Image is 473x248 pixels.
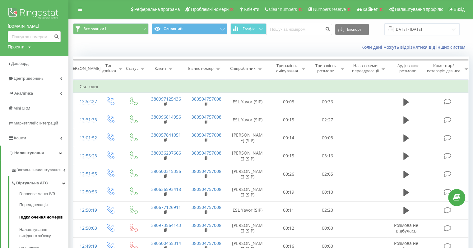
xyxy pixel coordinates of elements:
[151,114,181,120] a: 380996814956
[8,44,25,50] div: Проекти
[73,80,471,93] td: Сьогодні
[308,201,347,219] td: 02:20
[13,106,30,110] span: Mini CRM
[151,186,181,192] a: 380636593418
[192,114,221,120] a: 380504757008
[188,66,214,71] div: Бізнес номер
[269,93,308,111] td: 00:08
[155,66,166,71] div: Клієнт
[1,146,68,160] a: Налаштування
[19,202,48,208] span: Переадресація
[230,66,256,71] div: Співробітник
[226,183,269,201] td: [PERSON_NAME] (SIP)
[102,63,116,74] div: Тип дзвінка
[425,63,462,74] div: Коментар/категорія дзвінка
[243,27,255,31] span: Графік
[335,24,369,35] button: Експорт
[19,214,63,220] span: Підключення номерів
[14,76,44,81] span: Центр звернень
[80,114,92,126] div: 13:31:33
[19,223,68,242] a: Налаштування вихідного зв’язку
[191,7,229,12] span: Проблемні номери
[395,7,443,12] span: Налаштування профілю
[192,186,221,192] a: 380504757008
[11,163,68,176] a: Загальні налаштування
[80,186,92,198] div: 12:50:56
[152,23,227,34] button: Основний
[151,150,181,156] a: 380936297666
[8,23,61,29] a: [DOMAIN_NAME]
[192,150,221,156] a: 380504757008
[226,165,269,183] td: [PERSON_NAME] (SIP)
[308,183,347,201] td: 00:10
[244,7,259,12] span: Клієнти
[134,7,180,12] span: Реферальна програма
[308,111,347,129] td: 02:27
[151,240,181,246] a: 380500455314
[308,219,347,237] td: 00:00
[192,204,221,210] a: 380504757008
[275,63,299,74] div: Тривалість очікування
[80,204,92,216] div: 12:50:19
[69,66,101,71] div: [PERSON_NAME]
[454,7,465,12] span: Вихід
[80,222,92,234] div: 12:50:03
[269,7,297,12] span: Clear numbers
[151,96,181,102] a: 380997125436
[83,26,106,31] span: Все звонки1
[269,165,308,183] td: 00:26
[11,61,29,66] span: Дашборд
[8,6,61,22] img: Ringostat logo
[230,23,266,34] button: Графік
[393,63,423,74] div: Аудіозапис розмови
[269,129,308,147] td: 00:14
[269,201,308,219] td: 00:11
[80,150,92,162] div: 12:55:23
[126,66,138,71] div: Статус
[14,136,26,140] span: Кошти
[269,147,308,165] td: 00:15
[308,129,347,147] td: 00:08
[151,222,181,228] a: 380973564143
[16,167,61,173] span: Загальні налаштування
[192,240,221,246] a: 380504757008
[192,132,221,138] a: 380504757008
[19,191,55,197] span: Голосове меню IVR
[269,111,308,129] td: 00:15
[226,147,269,165] td: [PERSON_NAME] (SIP)
[192,168,221,174] a: 380504757008
[394,222,418,234] span: Розмова не відбулась
[151,204,181,210] a: 380677126911
[269,183,308,201] td: 00:19
[80,132,92,144] div: 13:01:52
[16,180,48,186] span: Віртуальна АТС
[269,219,308,237] td: 00:12
[19,191,68,199] a: Голосове меню IVR
[308,93,347,111] td: 00:36
[266,24,332,35] input: Пошук за номером
[14,151,44,155] span: Налаштування
[352,63,379,74] div: Назва схеми переадресації
[151,168,181,174] a: 380500315356
[11,176,68,189] a: Віртуальна АТС
[19,227,65,239] span: Налаштування вихідного зв’язку
[8,31,61,42] input: Пошук за номером
[19,211,68,223] a: Підключення номерів
[80,168,92,180] div: 12:51:55
[363,7,378,12] span: Кабінет
[19,199,68,211] a: Переадресація
[226,111,269,129] td: ESL Yavor (SIP)
[308,147,347,165] td: 03:16
[226,129,269,147] td: [PERSON_NAME] (SIP)
[73,23,149,34] button: Все звонки1
[313,63,338,74] div: Тривалість розмови
[14,91,33,96] span: Аналiтика
[192,96,221,102] a: 380504757008
[14,121,58,125] span: Маркетплейс інтеграцій
[226,201,269,219] td: ESL Yavor (SIP)
[313,7,346,12] span: Numbers reserve
[192,222,221,228] a: 380504757008
[361,44,468,50] a: Коли дані можуть відрізнятися вiд інших систем
[80,96,92,108] div: 13:52:27
[226,219,269,237] td: [PERSON_NAME] (SIP)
